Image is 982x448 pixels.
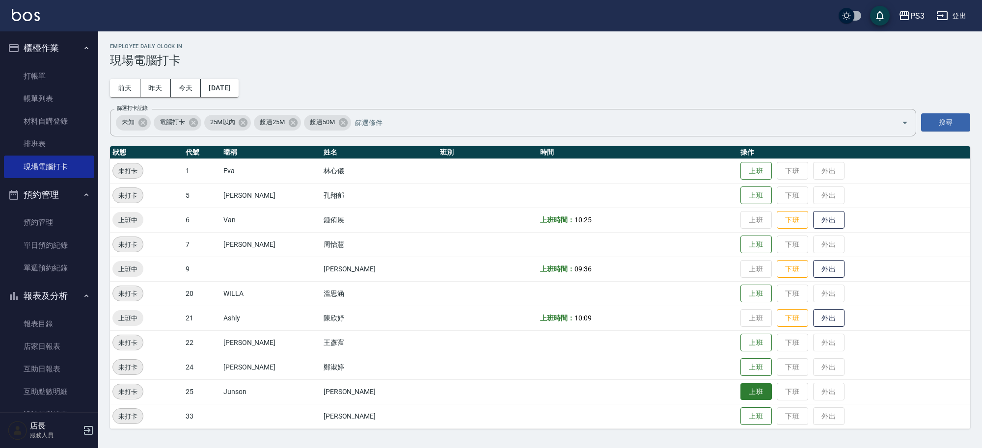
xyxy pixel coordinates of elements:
span: 未打卡 [113,362,143,372]
td: 33 [183,404,221,428]
a: 設計師業績表 [4,403,94,426]
span: 25M以內 [204,117,241,127]
td: [PERSON_NAME] [321,379,437,404]
td: 6 [183,208,221,232]
button: 外出 [813,211,845,229]
label: 篩選打卡記錄 [117,105,148,112]
span: 09:36 [574,265,592,273]
b: 上班時間： [540,265,574,273]
a: 打帳單 [4,65,94,87]
button: 下班 [777,309,808,327]
div: 超過50M [304,115,351,131]
span: 10:25 [574,216,592,224]
td: 9 [183,257,221,281]
div: 未知 [116,115,151,131]
td: 22 [183,330,221,355]
a: 帳單列表 [4,87,94,110]
td: [PERSON_NAME] [321,257,437,281]
td: WILLA [221,281,321,306]
th: 狀態 [110,146,183,159]
a: 店家日報表 [4,335,94,358]
a: 單日預約紀錄 [4,234,94,257]
td: 20 [183,281,221,306]
a: 互助日報表 [4,358,94,380]
th: 時間 [538,146,738,159]
span: 10:09 [574,314,592,322]
th: 操作 [738,146,970,159]
button: 上班 [740,358,772,376]
td: 21 [183,306,221,330]
span: 未打卡 [113,239,143,250]
input: 篩選條件 [353,114,884,131]
td: [PERSON_NAME] [221,232,321,257]
button: 上班 [740,236,772,254]
button: 今天 [171,79,201,97]
button: 上班 [740,334,772,352]
th: 班別 [437,146,538,159]
td: 5 [183,183,221,208]
td: 鍾侑展 [321,208,437,232]
b: 上班時間： [540,216,574,224]
button: Open [897,115,913,131]
a: 互助點數明細 [4,380,94,403]
span: 超過25M [254,117,291,127]
div: 電腦打卡 [154,115,201,131]
button: 下班 [777,260,808,278]
td: 1 [183,158,221,183]
span: 未打卡 [113,387,143,397]
div: PS3 [910,10,925,22]
a: 材料自購登錄 [4,110,94,132]
td: Junson [221,379,321,404]
td: 25 [183,379,221,404]
span: 上班中 [112,313,143,323]
button: 上班 [740,383,772,400]
button: PS3 [895,6,928,26]
button: 昨天 [140,79,171,97]
span: 上班中 [112,215,143,225]
button: save [870,6,890,26]
th: 暱稱 [221,146,321,159]
span: 未打卡 [113,411,143,422]
td: 孔翔郁 [321,183,437,208]
td: 陳欣妤 [321,306,437,330]
p: 服務人員 [30,431,80,440]
span: 超過50M [304,117,341,127]
td: [PERSON_NAME] [321,404,437,428]
button: [DATE] [201,79,238,97]
span: 上班中 [112,264,143,274]
a: 現場電腦打卡 [4,156,94,178]
td: 溫思涵 [321,281,437,306]
td: 周怡慧 [321,232,437,257]
img: Person [8,421,27,440]
span: 未打卡 [113,190,143,201]
button: 外出 [813,260,845,278]
td: 林心儀 [321,158,437,183]
a: 報表目錄 [4,313,94,335]
td: 24 [183,355,221,379]
span: 電腦打卡 [154,117,191,127]
button: 預約管理 [4,182,94,208]
td: Van [221,208,321,232]
td: [PERSON_NAME] [221,355,321,379]
div: 25M以內 [204,115,251,131]
h2: Employee Daily Clock In [110,43,970,50]
button: 登出 [932,7,970,25]
span: 未打卡 [113,338,143,348]
button: 上班 [740,162,772,180]
span: 未打卡 [113,166,143,176]
button: 櫃檯作業 [4,35,94,61]
td: Ashly [221,306,321,330]
button: 報表及分析 [4,283,94,309]
button: 上班 [740,285,772,303]
td: 王彥寯 [321,330,437,355]
span: 未知 [116,117,140,127]
th: 代號 [183,146,221,159]
button: 下班 [777,211,808,229]
button: 搜尋 [921,113,970,132]
button: 外出 [813,309,845,327]
button: 前天 [110,79,140,97]
td: [PERSON_NAME] [221,183,321,208]
h3: 現場電腦打卡 [110,53,970,67]
h5: 店長 [30,421,80,431]
td: Eva [221,158,321,183]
